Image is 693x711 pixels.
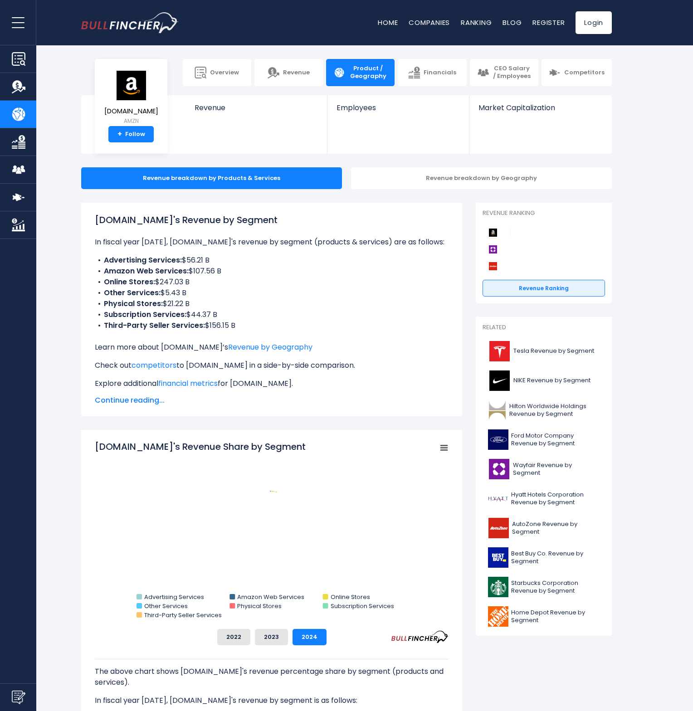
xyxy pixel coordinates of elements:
a: Product / Geography [326,59,395,86]
p: Learn more about [DOMAIN_NAME]’s [95,342,449,353]
img: Amazon.com competitors logo [487,227,499,239]
span: Best Buy Co. Revenue by Segment [511,550,600,565]
a: Wayfair Revenue by Segment [483,457,605,482]
img: AutoZone competitors logo [487,260,499,272]
span: Revenue [195,103,318,112]
a: Revenue by Geography [228,342,312,352]
a: Companies [409,18,450,27]
b: Advertising Services: [104,255,182,265]
div: Revenue breakdown by Geography [351,167,612,189]
text: Online Stores [331,593,370,601]
a: Hyatt Hotels Corporation Revenue by Segment [483,486,605,511]
text: Physical Stores [237,602,282,610]
a: Ranking [461,18,492,27]
a: Financials [398,59,466,86]
a: Register [532,18,565,27]
span: Hilton Worldwide Holdings Revenue by Segment [509,403,600,418]
img: SBUX logo [488,577,508,597]
a: Login [576,11,612,34]
a: [DOMAIN_NAME] AMZN [104,70,159,127]
a: Revenue [254,59,323,86]
img: HD logo [488,606,508,627]
span: NIKE Revenue by Segment [513,377,591,385]
a: Tesla Revenue by Segment [483,339,605,364]
a: Best Buy Co. Revenue by Segment [483,545,605,570]
text: Third-Party Seller Services [144,611,222,619]
img: HLT logo [488,400,507,420]
a: Go to homepage [81,12,179,33]
text: Subscription Services [331,602,394,610]
span: Market Capitalization [478,103,602,112]
li: $247.03 B [95,277,449,287]
span: CEO Salary / Employees [493,65,531,80]
li: $21.22 B [95,298,449,309]
span: Financials [424,69,456,77]
a: AutoZone Revenue by Segment [483,516,605,541]
li: $56.21 B [95,255,449,266]
b: Subscription Services: [104,309,186,320]
p: Explore additional for [DOMAIN_NAME]. [95,378,449,389]
span: Competitors [564,69,605,77]
div: Revenue breakdown by Products & Services [81,167,342,189]
span: [DOMAIN_NAME] [104,107,158,115]
li: $44.37 B [95,309,449,320]
span: Ford Motor Company Revenue by Segment [511,432,600,448]
img: F logo [488,429,508,450]
span: Employees [337,103,459,112]
p: Related [483,324,605,331]
tspan: [DOMAIN_NAME]'s Revenue Share by Segment [95,440,306,453]
span: Wayfair Revenue by Segment [513,462,600,477]
a: Revenue Ranking [483,280,605,297]
b: Third-Party Seller Services: [104,320,205,331]
a: competitors [132,360,176,370]
p: In fiscal year [DATE], [DOMAIN_NAME]'s revenue by segment (products & services) are as follows: [95,237,449,248]
span: Hyatt Hotels Corporation Revenue by Segment [511,491,600,506]
svg: Amazon.com's Revenue Share by Segment [95,440,449,622]
span: Tesla Revenue by Segment [513,347,594,355]
text: Other Services [144,602,188,610]
span: Starbucks Corporation Revenue by Segment [511,580,600,595]
a: Employees [327,95,469,127]
li: $156.15 B [95,320,449,331]
img: NKE logo [488,370,511,391]
span: Continue reading... [95,395,449,406]
li: $5.43 B [95,287,449,298]
a: Starbucks Corporation Revenue by Segment [483,575,605,599]
img: W logo [488,459,510,479]
h1: [DOMAIN_NAME]'s Revenue by Segment [95,213,449,227]
p: The above chart shows [DOMAIN_NAME]'s revenue percentage share by segment (products and services). [95,666,449,688]
a: Hilton Worldwide Holdings Revenue by Segment [483,398,605,423]
text: Amazon Web Services [237,593,304,601]
a: Blog [503,18,522,27]
a: CEO Salary / Employees [470,59,538,86]
a: NIKE Revenue by Segment [483,368,605,393]
a: Market Capitalization [469,95,611,127]
img: bullfincher logo [81,12,179,33]
li: $107.56 B [95,266,449,277]
span: Home Depot Revenue by Segment [511,609,600,624]
img: Wayfair competitors logo [487,243,499,255]
p: Check out to [DOMAIN_NAME] in a side-by-side comparison. [95,360,449,371]
a: Home [378,18,398,27]
a: financial metrics [158,378,218,389]
span: Revenue [283,69,310,77]
button: 2024 [293,629,327,645]
small: AMZN [104,117,158,125]
b: Physical Stores: [104,298,163,309]
img: AZO logo [488,518,509,538]
button: 2023 [255,629,288,645]
a: +Follow [108,126,154,142]
img: H logo [488,488,508,509]
a: Overview [183,59,251,86]
text: Advertising Services [144,593,204,601]
a: Competitors [542,59,612,86]
span: AutoZone Revenue by Segment [512,521,600,536]
strong: + [117,130,122,138]
img: BBY logo [488,547,508,568]
b: Online Stores: [104,277,155,287]
a: Ford Motor Company Revenue by Segment [483,427,605,452]
img: TSLA logo [488,341,511,361]
a: Home Depot Revenue by Segment [483,604,605,629]
b: Amazon Web Services: [104,266,189,276]
b: Other Services: [104,287,161,298]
